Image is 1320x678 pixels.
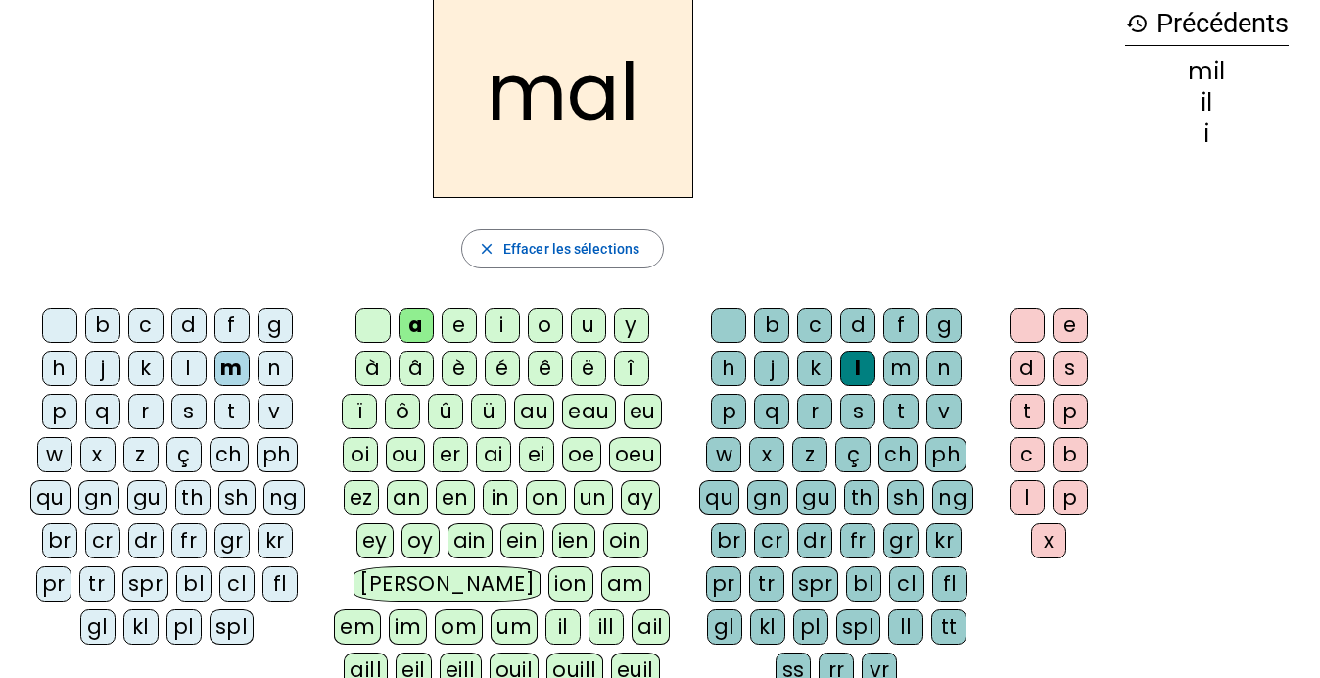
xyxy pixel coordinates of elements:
div: fr [840,523,875,558]
div: bl [176,566,212,602]
div: w [706,437,741,472]
div: f [883,308,919,343]
div: ai [476,437,511,472]
div: q [754,394,789,429]
mat-icon: close [478,240,495,258]
div: ll [888,609,923,645]
div: oeu [609,437,662,472]
div: i [485,308,520,343]
div: è [442,351,477,386]
mat-icon: history [1125,12,1149,35]
div: gr [214,523,250,558]
div: dr [128,523,164,558]
div: cl [889,566,924,602]
div: am [601,566,650,602]
div: sh [218,480,256,515]
div: ï [342,394,377,429]
div: â [399,351,434,386]
div: ou [386,437,425,472]
div: kl [123,609,159,645]
div: ng [263,480,305,515]
div: c [128,308,164,343]
div: oy [401,523,440,558]
div: t [883,394,919,429]
div: ô [385,394,420,429]
div: ç [166,437,202,472]
div: un [574,480,613,515]
div: oin [603,523,648,558]
div: cl [219,566,255,602]
div: gn [78,480,119,515]
div: e [442,308,477,343]
div: b [754,308,789,343]
div: k [797,351,832,386]
div: il [545,609,581,645]
div: um [491,609,538,645]
div: z [123,437,159,472]
div: v [926,394,962,429]
div: s [1053,351,1088,386]
div: ey [356,523,394,558]
div: x [749,437,784,472]
div: kr [258,523,293,558]
div: ç [835,437,871,472]
div: oe [562,437,601,472]
div: j [754,351,789,386]
button: Effacer les sélections [461,229,664,268]
div: y [614,308,649,343]
div: d [840,308,875,343]
div: s [840,394,875,429]
div: ez [344,480,379,515]
div: eu [624,394,662,429]
div: û [428,394,463,429]
div: u [571,308,606,343]
div: à [355,351,391,386]
div: ion [548,566,593,602]
div: t [1010,394,1045,429]
div: gn [747,480,788,515]
div: tr [749,566,784,602]
div: z [792,437,827,472]
div: é [485,351,520,386]
div: g [926,308,962,343]
div: ph [257,437,298,472]
div: spr [792,566,839,602]
div: qu [30,480,71,515]
div: m [214,351,250,386]
div: p [711,394,746,429]
div: w [37,437,72,472]
div: gu [127,480,167,515]
div: c [797,308,832,343]
div: spl [210,609,255,645]
div: ail [632,609,670,645]
div: i [1125,122,1289,146]
div: r [128,394,164,429]
div: e [1053,308,1088,343]
div: c [1010,437,1045,472]
div: d [171,308,207,343]
div: ph [925,437,966,472]
div: em [334,609,381,645]
div: ê [528,351,563,386]
div: br [42,523,77,558]
div: g [258,308,293,343]
div: d [1010,351,1045,386]
div: on [526,480,566,515]
div: fl [932,566,967,602]
div: er [433,437,468,472]
div: l [840,351,875,386]
div: ü [471,394,506,429]
div: ain [448,523,494,558]
div: ein [500,523,544,558]
div: pr [706,566,741,602]
div: b [85,308,120,343]
div: h [42,351,77,386]
div: h [711,351,746,386]
div: fl [262,566,298,602]
div: x [80,437,116,472]
div: fr [171,523,207,558]
div: sh [887,480,924,515]
div: [PERSON_NAME] [354,566,541,602]
div: pl [793,609,828,645]
div: ng [932,480,973,515]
